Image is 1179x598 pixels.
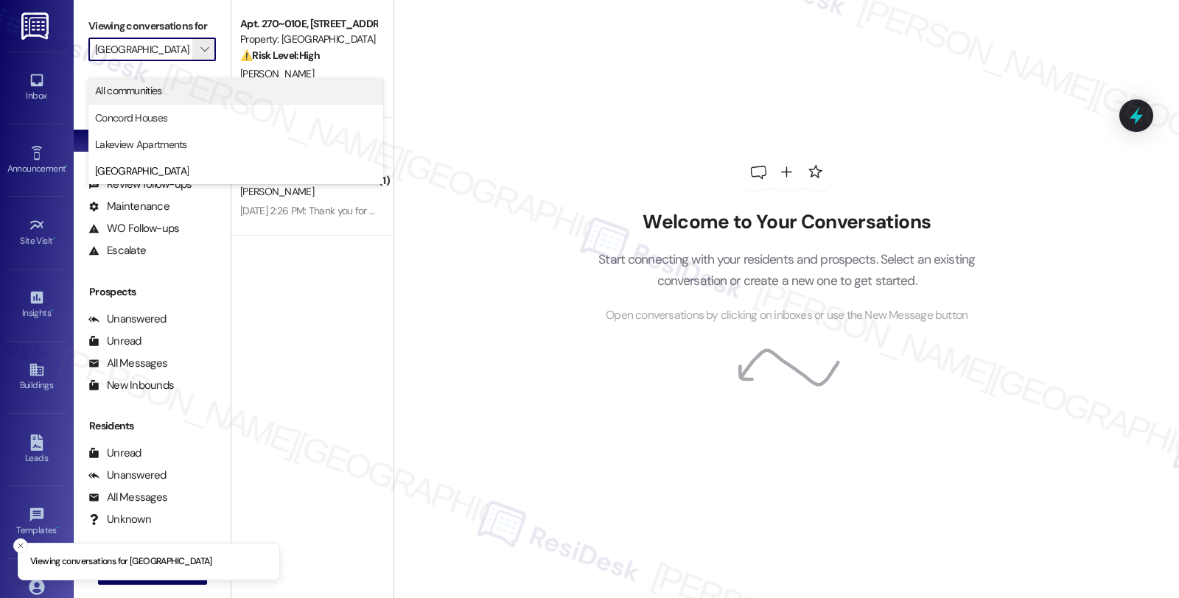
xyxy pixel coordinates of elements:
div: Review follow-ups [88,177,192,192]
span: Open conversations by clicking on inboxes or use the New Message button [606,306,968,325]
a: Templates • [7,502,66,542]
p: Start connecting with your residents and prospects. Select an existing conversation or create a n... [576,249,998,291]
div: Prospects [74,284,231,300]
div: Unanswered [88,312,167,327]
span: • [51,306,53,316]
input: All communities [95,38,192,61]
i:  [200,43,209,55]
p: Viewing conversations for [GEOGRAPHIC_DATA] [30,555,212,569]
label: Viewing conversations for [88,15,216,38]
a: Insights • [7,285,66,325]
a: Buildings [7,357,66,397]
span: • [57,523,59,533]
span: All communities [95,83,162,98]
img: ResiDesk Logo [21,13,52,40]
div: Apt. 270~010E, [STREET_ADDRESS] [240,16,377,32]
div: Property: [GEOGRAPHIC_DATA] [240,32,377,47]
span: [GEOGRAPHIC_DATA] [95,163,189,178]
a: Leads [7,430,66,470]
div: All Messages [88,490,167,505]
div: Residents [74,418,231,434]
div: All Messages [88,356,167,371]
div: WO Follow-ups [88,221,179,236]
div: Escalate [88,243,146,258]
button: Close toast [13,538,28,553]
span: Concord Houses [95,110,167,125]
div: Prospects + Residents [74,83,231,99]
div: Unread [88,446,141,461]
div: [DATE] 2:26 PM: Thank you for your message. Our offices are currently closed, but we will contact... [240,204,1133,217]
span: [PERSON_NAME] [240,67,314,80]
span: • [53,233,55,244]
div: Maintenance [88,199,169,214]
div: Unknown [88,512,151,527]
div: New Inbounds [88,378,174,393]
h2: Welcome to Your Conversations [576,211,998,234]
span: [PERSON_NAME] [240,185,314,198]
strong: ⚠️ Risk Level: High [240,49,320,62]
span: • [66,161,68,172]
a: Site Visit • [7,213,66,253]
span: Lakeview Apartments [95,137,187,152]
div: Unread [88,334,141,349]
div: Unanswered [88,468,167,483]
a: Inbox [7,68,66,108]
